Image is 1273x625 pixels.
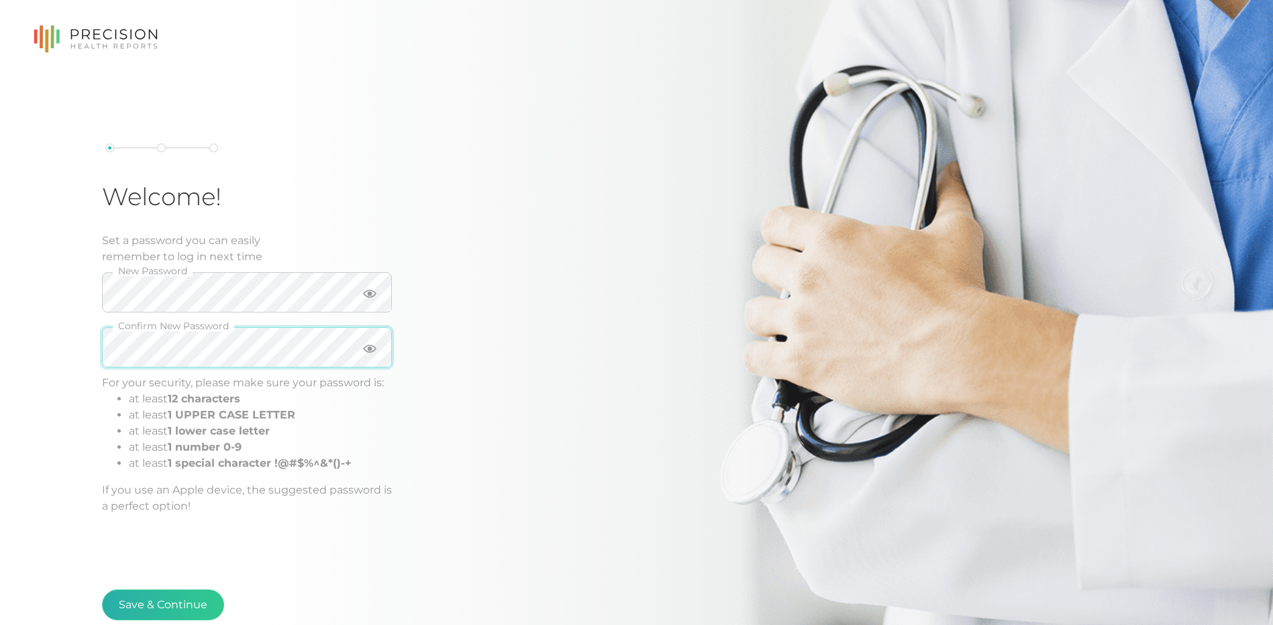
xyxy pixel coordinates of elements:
[129,423,392,439] li: at least
[129,455,392,471] li: at least
[168,408,295,421] b: 1 UPPER CASE LETTER
[102,233,392,265] div: Set a password you can easily remember to log in next time
[129,391,392,407] li: at least
[102,589,224,620] button: Save & Continue
[168,392,240,405] b: 12 characters
[168,457,352,469] b: 1 special character !@#$%^&*()-+
[102,182,392,211] h1: Welcome!
[168,424,270,437] b: 1 lower case letter
[129,407,392,423] li: at least
[102,375,392,514] div: For your security, please make sure your password is: If you use an Apple device, the suggested p...
[168,441,242,453] b: 1 number 0-9
[129,439,392,455] li: at least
